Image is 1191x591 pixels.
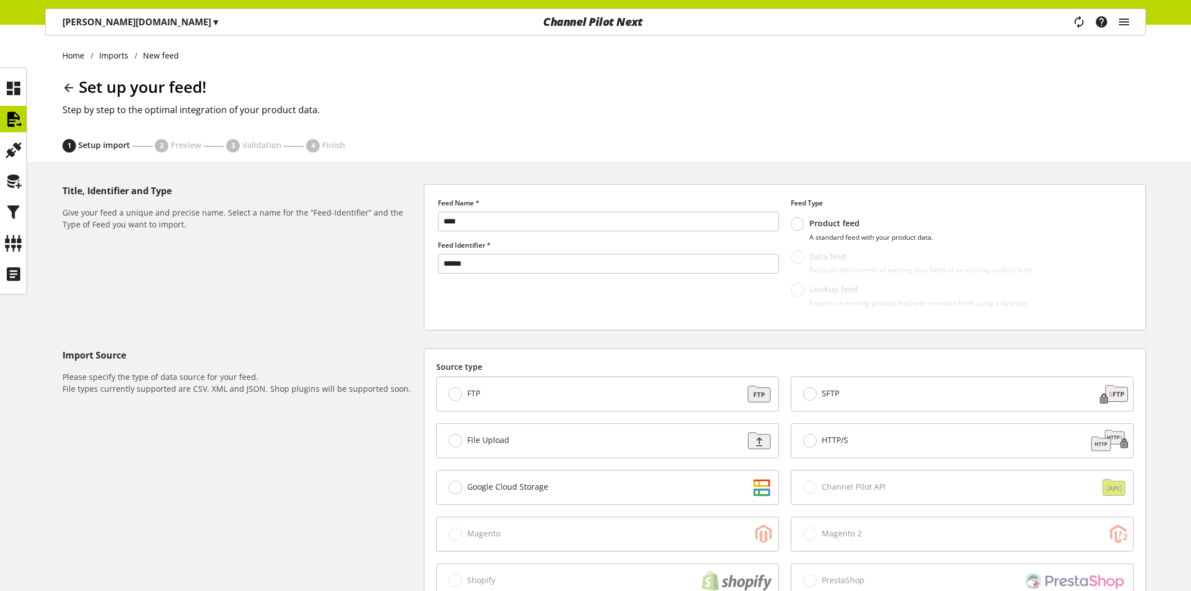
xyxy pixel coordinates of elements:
[467,482,548,492] span: Google Cloud Storage
[822,388,839,399] span: SFTP
[438,198,480,208] span: Feed Name *
[62,348,419,362] h5: Import Source
[62,371,419,395] h6: Please specify the type of data source for your feed. File types currently supported are CSV, XML...
[213,16,218,28] span: ▾
[62,50,91,61] a: Home
[62,207,419,230] h6: Give your feed a unique and precise name. Select a name for the “Feed-Identifier” and the Type of...
[809,218,933,229] p: Product feed
[62,15,218,29] p: [PERSON_NAME][DOMAIN_NAME]
[78,140,130,150] span: Setup import
[822,435,848,445] span: HTTP/S
[171,140,202,150] span: Preview
[62,184,419,198] h5: Title, Identifier and Type
[62,103,1146,117] h2: Step by step to the optimal integration of your product data.
[93,50,135,61] a: Imports
[311,141,315,151] span: 4
[68,141,71,151] span: 1
[467,388,480,399] span: FTP
[791,198,1132,208] label: Feed Type
[737,476,776,499] img: d2dddd6c468e6a0b8c3bb85ba935e383.svg
[1088,429,1131,452] img: cbdcb026b331cf72755dc691680ce42b.svg
[809,266,1033,274] p: Replaces the contents of existing data fields of an existing product feed.
[160,141,164,151] span: 2
[436,361,1134,373] label: Source type
[737,429,776,452] img: f3ac9b204b95d45582cf21fad1a323cf.svg
[809,252,1033,262] p: Data feed
[809,284,1029,294] p: Lookup feed
[242,140,281,150] span: Validation
[809,299,1029,307] p: Extends an existing product feed with new data fields using a data key.
[79,76,207,97] span: Set up your feed!
[467,435,509,445] span: File Upload
[231,141,235,151] span: 3
[438,240,491,250] span: Feed Identifier *
[322,140,345,150] span: Finish
[737,383,776,405] img: 88a670171dbbdb973a11352c4ab52784.svg
[809,233,933,241] p: A standard feed with your product data.
[1091,383,1131,405] img: 1a078d78c93edf123c3bc3fa7bc6d87d.svg
[45,8,1146,35] nav: main navigation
